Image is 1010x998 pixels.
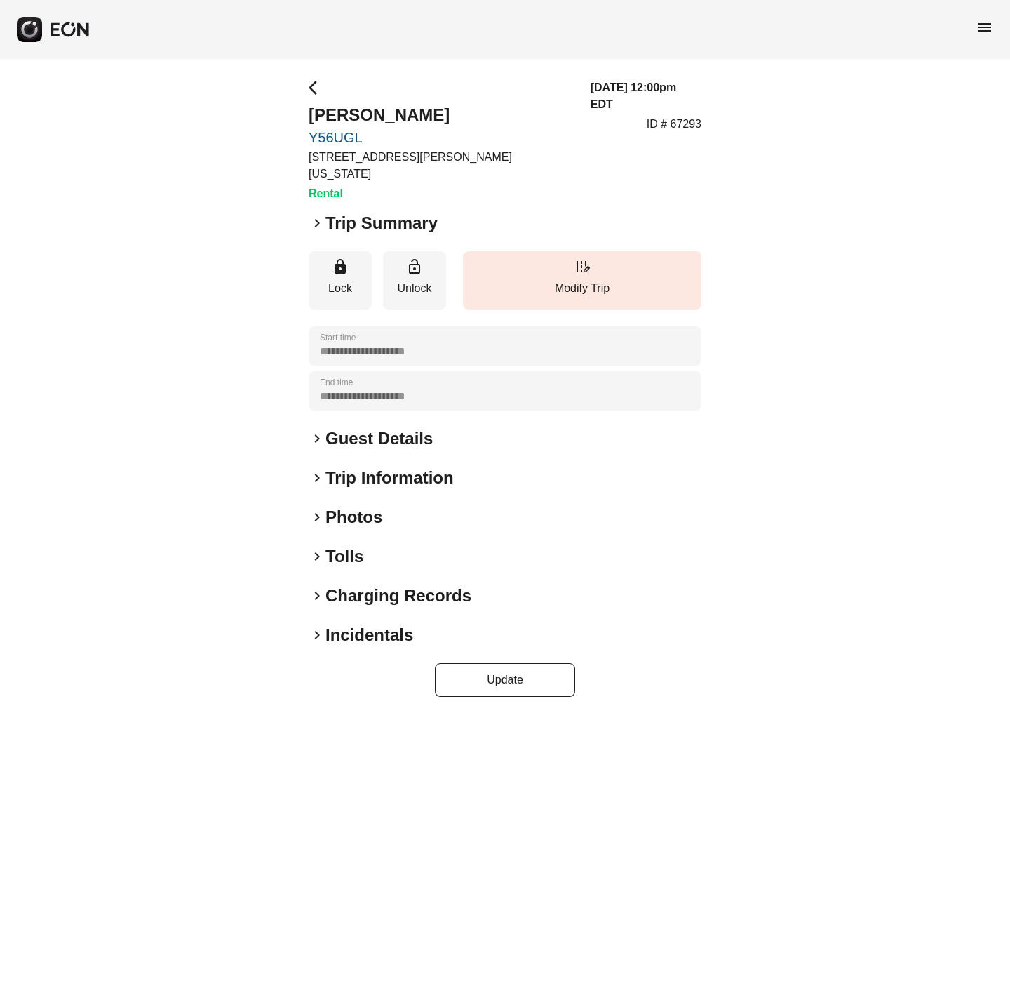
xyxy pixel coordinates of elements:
[325,427,433,450] h2: Guest Details
[309,185,574,202] h3: Rental
[332,258,349,275] span: lock
[309,104,574,126] h2: [PERSON_NAME]
[574,258,591,275] span: edit_road
[325,545,363,568] h2: Tolls
[591,79,701,113] h3: [DATE] 12:00pm EDT
[390,280,439,297] p: Unlock
[325,624,413,646] h2: Incidentals
[309,509,325,526] span: keyboard_arrow_right
[325,585,471,607] h2: Charging Records
[309,470,325,486] span: keyboard_arrow_right
[309,251,372,310] button: Lock
[309,430,325,447] span: keyboard_arrow_right
[309,548,325,565] span: keyboard_arrow_right
[463,251,701,310] button: Modify Trip
[325,506,382,528] h2: Photos
[325,212,438,234] h2: Trip Summary
[309,215,325,232] span: keyboard_arrow_right
[383,251,446,310] button: Unlock
[309,627,325,644] span: keyboard_arrow_right
[309,79,325,96] span: arrow_back_ios
[435,663,575,697] button: Update
[470,280,694,297] p: Modify Trip
[647,116,701,133] p: ID # 67293
[406,258,423,275] span: lock_open
[309,587,325,604] span: keyboard_arrow_right
[309,149,574,182] p: [STREET_ADDRESS][PERSON_NAME][US_STATE]
[325,467,454,489] h2: Trip Information
[316,280,365,297] p: Lock
[309,129,574,146] a: Y56UGL
[976,19,993,36] span: menu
